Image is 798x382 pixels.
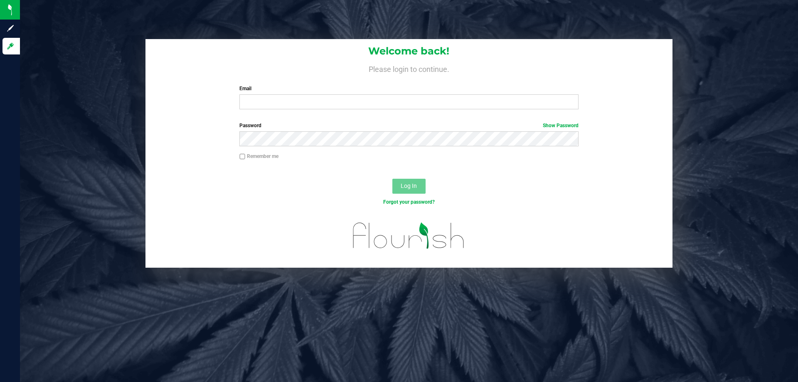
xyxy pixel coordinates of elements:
[239,123,261,128] span: Password
[145,63,672,73] h4: Please login to continue.
[239,154,245,160] input: Remember me
[239,153,278,160] label: Remember me
[392,179,426,194] button: Log In
[145,46,672,57] h1: Welcome back!
[543,123,579,128] a: Show Password
[6,24,15,32] inline-svg: Sign up
[401,182,417,189] span: Log In
[239,85,578,92] label: Email
[6,42,15,50] inline-svg: Log in
[343,214,475,257] img: flourish_logo.svg
[383,199,435,205] a: Forgot your password?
